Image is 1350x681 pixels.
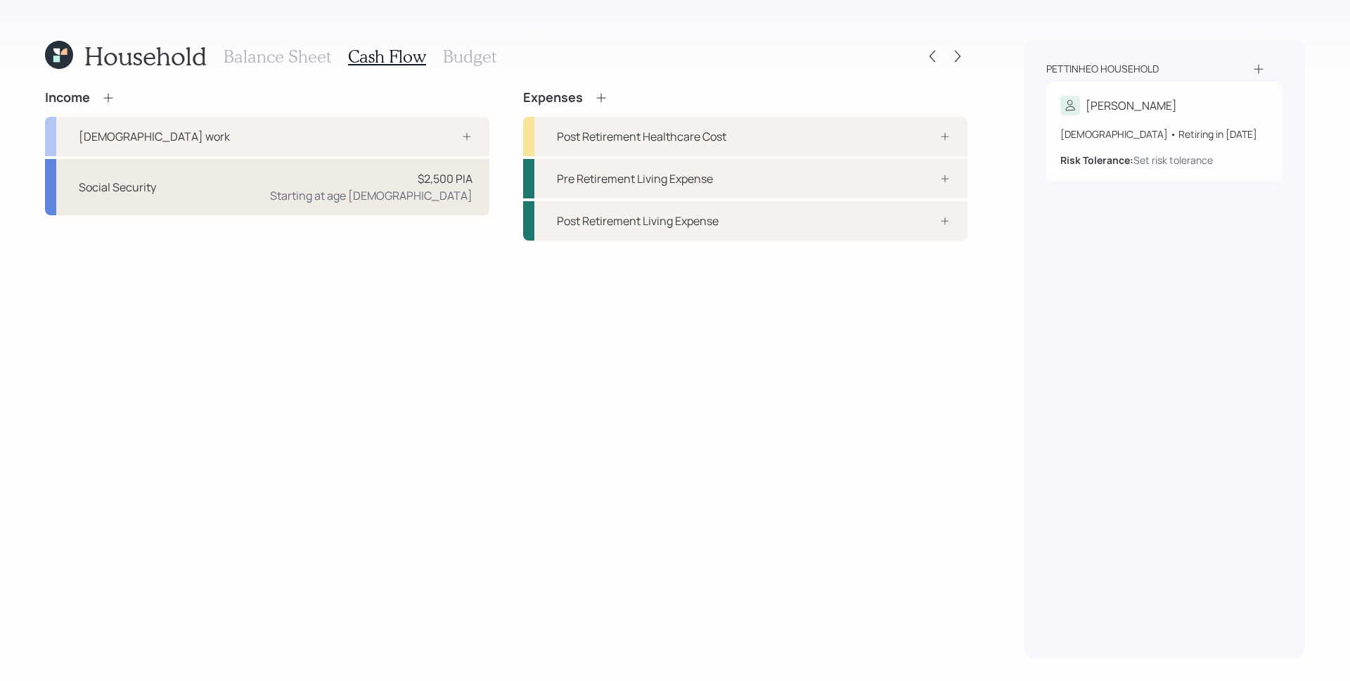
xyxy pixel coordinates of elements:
[348,46,426,67] h3: Cash Flow
[443,46,496,67] h3: Budget
[1060,127,1268,141] div: [DEMOGRAPHIC_DATA] • Retiring in [DATE]
[1046,62,1159,76] div: Pettinheo household
[418,170,472,187] div: $2,500 PIA
[1086,97,1177,114] div: [PERSON_NAME]
[523,90,583,106] h4: Expenses
[557,212,719,229] div: Post Retirement Living Expense
[1060,153,1133,167] b: Risk Tolerance:
[79,179,156,196] div: Social Security
[270,187,472,204] div: Starting at age [DEMOGRAPHIC_DATA]
[557,170,713,187] div: Pre Retirement Living Expense
[79,128,230,145] div: [DEMOGRAPHIC_DATA] work
[84,41,207,71] h1: Household
[224,46,331,67] h3: Balance Sheet
[1133,153,1213,167] div: Set risk tolerance
[557,128,726,145] div: Post Retirement Healthcare Cost
[45,90,90,106] h4: Income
